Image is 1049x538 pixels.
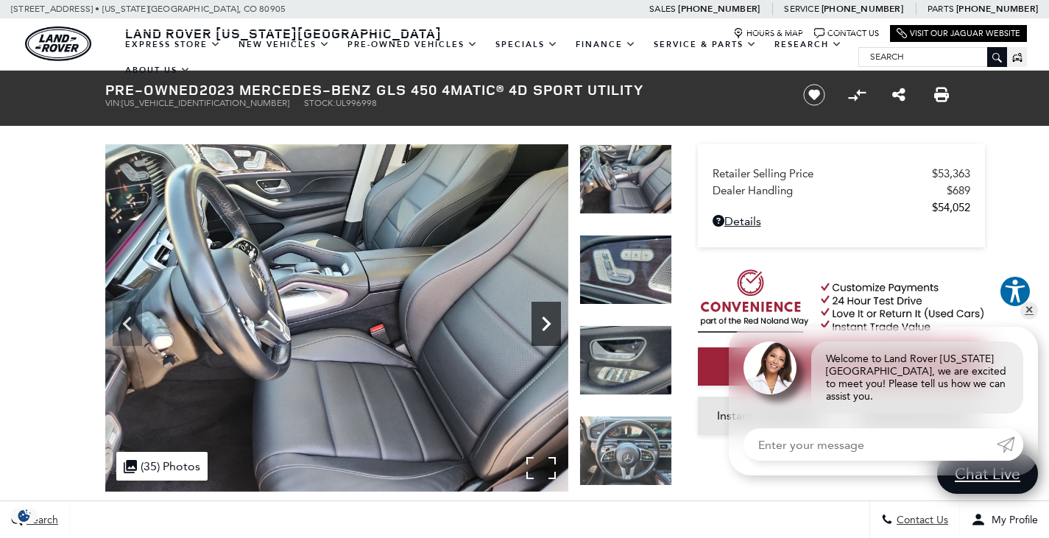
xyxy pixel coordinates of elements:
a: [PHONE_NUMBER] [822,3,903,15]
span: Dealer Handling [713,184,947,197]
a: Visit Our Jaguar Website [897,28,1020,39]
img: Land Rover [25,26,91,61]
a: New Vehicles [230,32,339,57]
a: [PHONE_NUMBER] [678,3,760,15]
img: Agent profile photo [744,341,797,394]
span: Sales [649,4,676,14]
img: Used 2023 Obsidian Black Metallic Mercedes-Benz GLS 450 image 17 [579,235,672,305]
img: Opt-Out Icon [7,508,41,523]
div: Welcome to Land Rover [US_STATE][GEOGRAPHIC_DATA], we are excited to meet you! Please tell us how... [811,341,1023,414]
span: Instant Trade Value [717,408,818,422]
img: Used 2023 Obsidian Black Metallic Mercedes-Benz GLS 450 image 19 [579,416,672,486]
a: Finance [567,32,645,57]
input: Enter your message [744,428,997,461]
section: Click to Open Cookie Consent Modal [7,508,41,523]
button: Compare Vehicle [846,84,868,106]
a: Pre-Owned Vehicles [339,32,487,57]
nav: Main Navigation [116,32,858,83]
a: land-rover [25,26,91,61]
img: Used 2023 Obsidian Black Metallic Mercedes-Benz GLS 450 image 18 [579,325,672,395]
a: Retailer Selling Price $53,363 [713,167,970,180]
img: Used 2023 Obsidian Black Metallic Mercedes-Benz GLS 450 image 16 [105,144,568,492]
div: Next [531,302,561,346]
div: Previous [113,302,142,346]
strong: Pre-Owned [105,79,199,99]
a: Land Rover [US_STATE][GEOGRAPHIC_DATA] [116,24,451,42]
a: Start Your Deal [698,347,985,386]
a: Contact Us [814,28,879,39]
a: Submit [997,428,1023,461]
a: [PHONE_NUMBER] [956,3,1038,15]
div: (35) Photos [116,452,208,481]
a: Instant Trade Value [698,397,838,435]
a: About Us [116,57,199,83]
span: Service [784,4,819,14]
span: [US_VEHICLE_IDENTIFICATION_NUMBER] [121,98,289,108]
button: Explore your accessibility options [999,275,1031,308]
span: Contact Us [893,514,948,526]
img: Used 2023 Obsidian Black Metallic Mercedes-Benz GLS 450 image 16 [579,144,672,214]
span: $54,052 [932,201,970,214]
a: Specials [487,32,567,57]
a: Dealer Handling $689 [713,184,970,197]
a: Print this Pre-Owned 2023 Mercedes-Benz GLS 450 4MATIC® 4D Sport Utility [934,86,949,104]
aside: Accessibility Help Desk [999,275,1031,311]
span: Retailer Selling Price [713,167,932,180]
span: UL996998 [336,98,377,108]
span: Parts [928,4,954,14]
span: My Profile [986,514,1038,526]
a: Share this Pre-Owned 2023 Mercedes-Benz GLS 450 4MATIC® 4D Sport Utility [892,86,905,104]
span: $689 [947,184,970,197]
a: Research [766,32,851,57]
button: Save vehicle [798,83,830,107]
span: Land Rover [US_STATE][GEOGRAPHIC_DATA] [125,24,442,42]
a: Service & Parts [645,32,766,57]
a: Hours & Map [733,28,803,39]
button: Open user profile menu [960,501,1049,538]
a: $54,052 [713,201,970,214]
input: Search [859,48,1006,66]
span: Stock: [304,98,336,108]
span: $53,363 [932,167,970,180]
span: VIN: [105,98,121,108]
h1: 2023 Mercedes-Benz GLS 450 4MATIC® 4D Sport Utility [105,82,779,98]
a: Details [713,214,970,228]
a: EXPRESS STORE [116,32,230,57]
a: [STREET_ADDRESS] • [US_STATE][GEOGRAPHIC_DATA], CO 80905 [11,4,286,14]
